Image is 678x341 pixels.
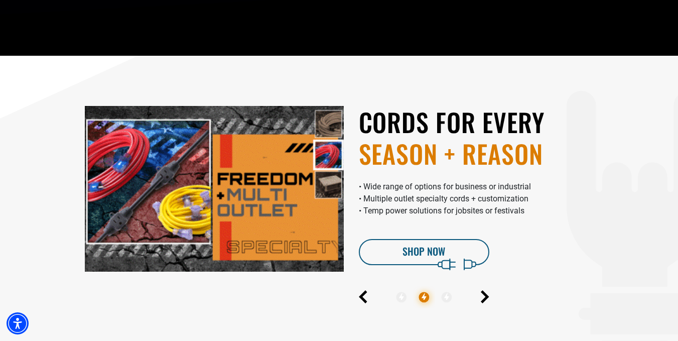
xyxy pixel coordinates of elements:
[7,312,29,334] div: Accessibility Menu
[359,290,367,303] button: Previous
[359,138,618,169] span: SEASON + REASON
[359,239,489,265] a: SHOP NOW
[481,290,489,303] button: Next
[85,106,344,272] img: A blurred image featuring abstract shapes and colors, with the word "NO" partially visible.
[359,106,618,169] h2: CORDS FOR EVERY
[359,181,618,217] p: • Wide range of options for business or industrial • Multiple outlet specialty cords + customizat...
